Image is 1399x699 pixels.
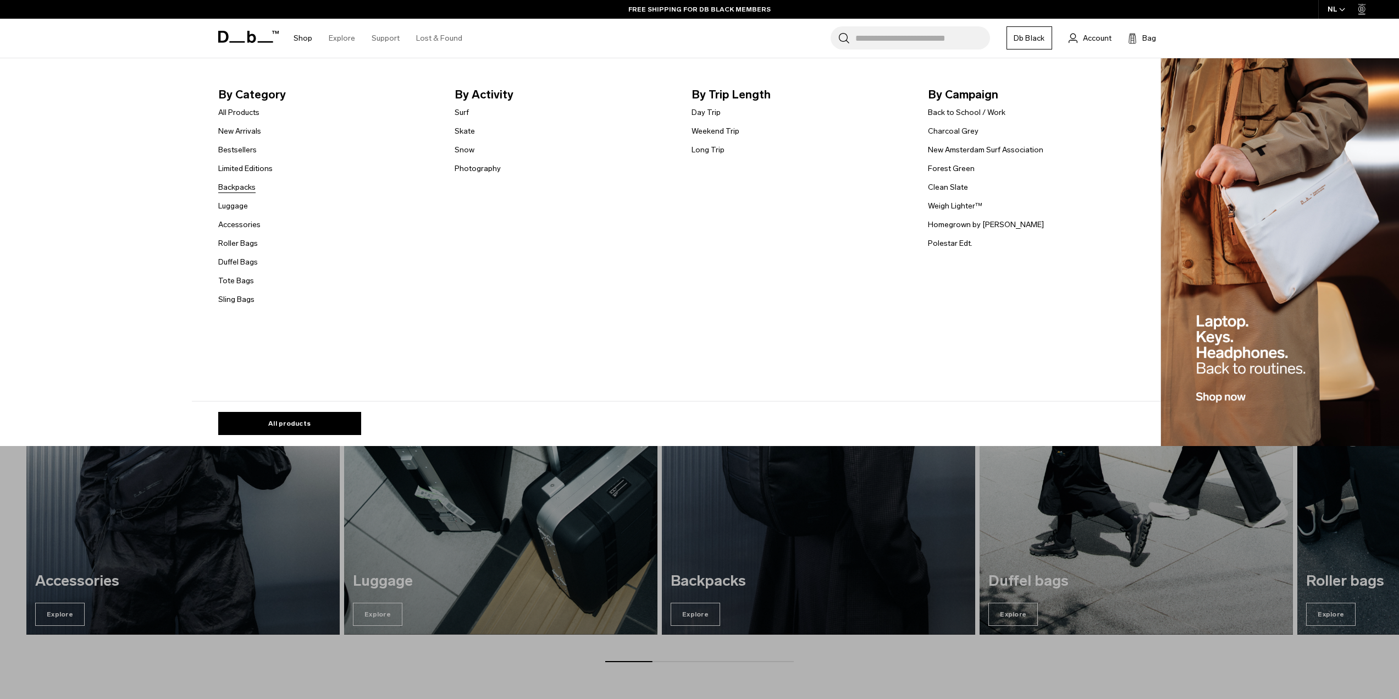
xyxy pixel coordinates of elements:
a: Long Trip [692,144,725,156]
a: Sling Bags [218,294,255,305]
a: All products [218,412,361,435]
span: By Campaign [928,86,1147,103]
a: Back to School / Work [928,107,1005,118]
span: Bag [1142,32,1156,44]
a: Photography [455,163,501,174]
a: Luggage [218,200,248,212]
span: Account [1083,32,1112,44]
a: Limited Editions [218,163,273,174]
a: Explore [329,19,355,58]
a: Shop [294,19,312,58]
span: By Category [218,86,438,103]
a: Weigh Lighter™ [928,200,982,212]
a: Forest Green [928,163,975,174]
nav: Main Navigation [285,19,471,58]
a: Polestar Edt. [928,238,972,249]
span: By Activity [455,86,674,103]
a: Snow [455,144,474,156]
button: Bag [1128,31,1156,45]
a: Surf [455,107,469,118]
a: Weekend Trip [692,125,739,137]
a: Db Black [1007,26,1052,49]
a: Tote Bags [218,275,254,287]
a: Roller Bags [218,238,258,249]
a: FREE SHIPPING FOR DB BLACK MEMBERS [628,4,771,14]
a: Account [1069,31,1112,45]
span: By Trip Length [692,86,911,103]
a: All Products [218,107,259,118]
a: Duffel Bags [218,256,258,268]
a: Accessories [218,219,261,230]
a: Day Trip [692,107,721,118]
a: Clean Slate [928,181,968,193]
a: Lost & Found [416,19,462,58]
a: Homegrown by [PERSON_NAME] [928,219,1044,230]
a: Charcoal Grey [928,125,978,137]
a: Skate [455,125,475,137]
a: Backpacks [218,181,256,193]
a: Support [372,19,400,58]
a: Bestsellers [218,144,257,156]
a: New Arrivals [218,125,261,137]
a: New Amsterdam Surf Association [928,144,1043,156]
